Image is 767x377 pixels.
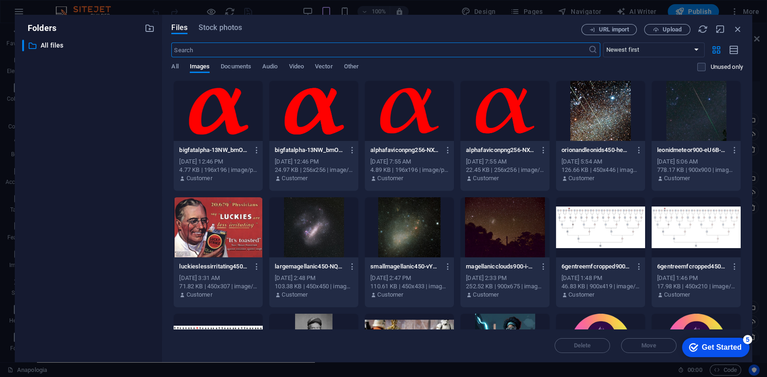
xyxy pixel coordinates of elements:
[179,166,257,174] div: 4.77 KB | 196x196 | image/png
[344,61,359,74] span: Other
[370,282,448,291] div: 110.61 KB | 450x433 | image/jpeg
[377,174,403,182] p: Customer
[199,22,242,33] span: Stock photos
[663,27,682,32] span: Upload
[599,27,629,32] span: URL import
[657,262,726,271] p: 6gentreemfcropped450-P_9fQTGj5lTLQCs-CYmNow.jpg
[41,40,138,51] p: All files
[221,61,251,74] span: Documents
[562,274,640,282] div: [DATE] 1:48 PM
[715,24,725,34] i: Minimize
[171,43,588,57] input: Search
[370,166,448,174] div: 4.89 KB | 196x196 | image/png
[568,174,594,182] p: Customer
[22,40,24,51] div: ​
[644,24,690,35] button: Upload
[466,158,544,166] div: [DATE] 7:55 AM
[710,63,743,71] p: Displays only files that are not in use on the website. Files added during this session can still...
[657,146,726,154] p: leonidmeteor900-eU6B-SLM4cbAiJqbtGOLKA.jpg
[179,146,248,154] p: bigfatalpha-13NW_bmOBcGHM95HExbucA-6VrBdFyQBI4LavE9fIqUtA.png
[275,146,344,154] p: bigfatalpha-13NW_bmOBcGHM95HExbucA.png
[698,24,708,34] i: Reload
[473,174,499,182] p: Customer
[562,158,640,166] div: [DATE] 5:54 AM
[370,146,440,154] p: alphafaviconpng256-NX-zNvNoJE2-yow1plcm7Q-n3w0q8bl-xKh5wPfXltF5Q.png
[568,291,594,299] p: Customer
[171,22,187,33] span: Files
[466,274,544,282] div: [DATE] 2:33 PM
[145,23,155,33] i: Create new folder
[733,24,743,34] i: Close
[562,262,631,271] p: 6gentreemfcropped900-9n74i2KjXhnBYm8illaaSA.jpg
[282,174,308,182] p: Customer
[370,262,440,271] p: smallmagellanic450-vYY96ticCf0jwaWzumZ8JQ.jpg
[370,158,448,166] div: [DATE] 7:55 AM
[466,166,544,174] div: 22.45 KB | 256x256 | image/png
[275,158,353,166] div: [DATE] 12:46 PM
[179,282,257,291] div: 71.82 KB | 450x307 | image/jpeg
[179,262,248,271] p: luckieslessirritating450-lD5u5tUwanvItMbIlXLghw.jpg
[473,291,499,299] p: Customer
[275,274,353,282] div: [DATE] 2:48 PM
[657,274,735,282] div: [DATE] 1:46 PM
[657,166,735,174] div: 778.17 KB | 900x900 | image/jpeg
[179,158,257,166] div: [DATE] 12:46 PM
[282,291,308,299] p: Customer
[466,262,535,271] p: magellanicclouds900-i-ASWTBztKFj2ducXNhZJA.jpg
[275,282,353,291] div: 103.38 KB | 450x450 | image/jpeg
[171,61,178,74] span: All
[262,61,278,74] span: Audio
[562,166,640,174] div: 126.66 KB | 450x446 | image/jpeg
[466,282,544,291] div: 252.52 KB | 900x675 | image/jpeg
[289,61,304,74] span: Video
[664,174,690,182] p: Customer
[581,24,637,35] button: URL import
[275,262,344,271] p: largemagellanic450-NQ9SUJudRy4390Ud-b2FTA.jpg
[179,274,257,282] div: [DATE] 3:31 AM
[377,291,403,299] p: Customer
[562,282,640,291] div: 46.83 KB | 900x419 | image/jpeg
[562,146,631,154] p: orionandleonids450-heQTa9Cwtmukhfi2wU1A6w.jpg
[657,158,735,166] div: [DATE] 5:06 AM
[370,274,448,282] div: [DATE] 2:47 PM
[187,291,212,299] p: Customer
[22,22,56,34] p: Folders
[7,5,75,24] div: Get Started 5 items remaining, 0% complete
[315,61,333,74] span: Vector
[657,282,735,291] div: 17.98 KB | 450x210 | image/jpeg
[27,10,67,18] div: Get Started
[664,291,690,299] p: Customer
[187,174,212,182] p: Customer
[68,2,78,11] div: 5
[466,146,535,154] p: alphafaviconpng256-NX-zNvNoJE2-yow1plcm7Q.png
[275,166,353,174] div: 24.97 KB | 256x256 | image/png
[190,61,210,74] span: Images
